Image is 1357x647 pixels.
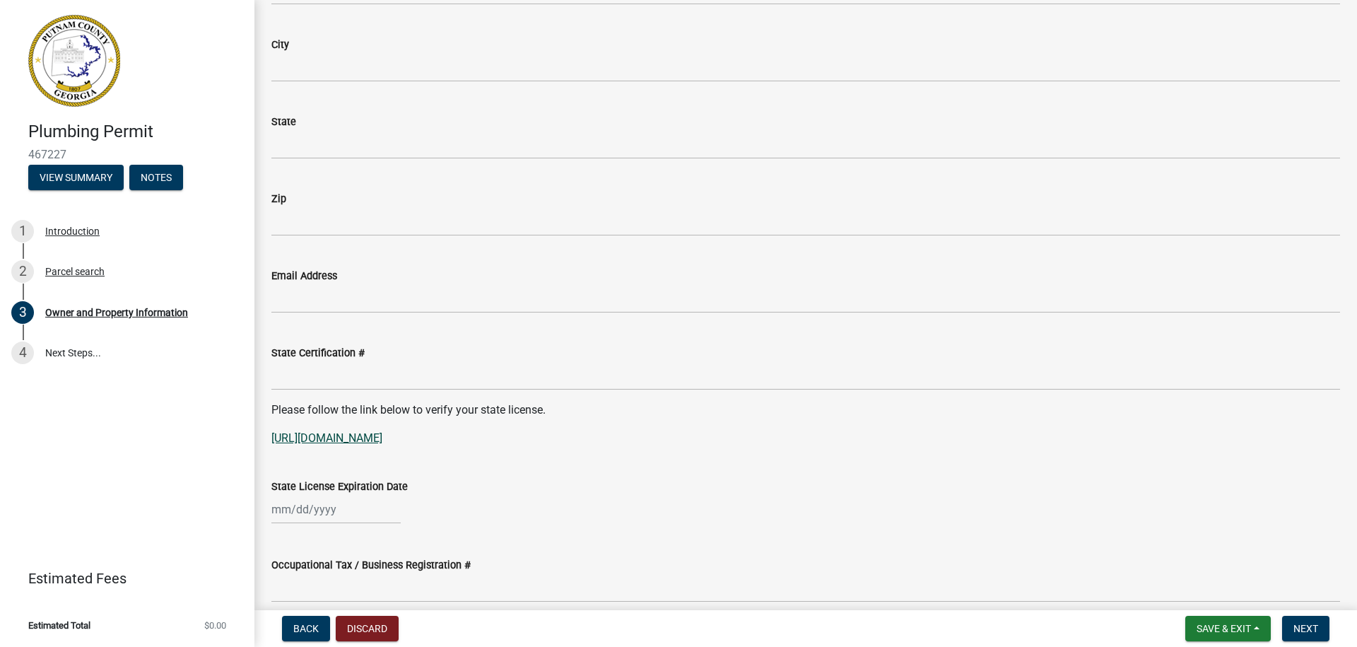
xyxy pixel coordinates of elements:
button: Next [1282,616,1329,641]
img: Putnam County, Georgia [28,15,120,107]
div: 2 [11,260,34,283]
span: Back [293,623,319,634]
div: 3 [11,301,34,324]
button: Notes [129,165,183,190]
button: Discard [336,616,399,641]
label: State Certification # [271,349,365,359]
input: mm/dd/yyyy [271,495,401,524]
div: Owner and Property Information [45,308,188,317]
label: State [271,117,296,127]
a: Estimated Fees [11,564,232,593]
span: $0.00 [204,621,226,630]
div: Introduction [45,226,100,236]
button: Back [282,616,330,641]
label: Email Address [271,272,337,281]
h4: Plumbing Permit [28,122,243,142]
button: Save & Exit [1185,616,1271,641]
label: State License Expiration Date [271,482,408,492]
div: 1 [11,220,34,243]
wm-modal-confirm: Summary [28,173,124,184]
span: Next [1293,623,1318,634]
span: 467227 [28,148,226,161]
label: Occupational Tax / Business Registration # [271,561,471,571]
span: Estimated Total [28,621,90,630]
wm-modal-confirm: Notes [129,173,183,184]
button: View Summary [28,165,124,190]
div: Parcel search [45,267,105,276]
label: Zip [271,194,286,204]
span: Save & Exit [1197,623,1251,634]
a: [URL][DOMAIN_NAME] [271,431,382,445]
div: 4 [11,342,34,364]
p: Please follow the link below to verify your state license. [271,402,1340,419]
label: City [271,40,289,50]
